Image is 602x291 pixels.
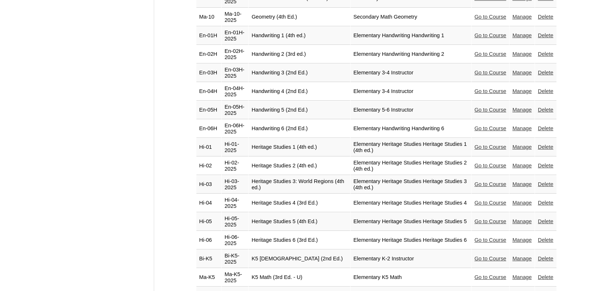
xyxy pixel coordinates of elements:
[512,107,532,113] a: Manage
[474,32,506,38] a: Go to Course
[249,138,350,156] td: Heritage Studies 1 (4th ed.)
[512,70,532,75] a: Manage
[222,27,248,45] td: En-01H-2025
[351,157,471,175] td: Elementary Heritage Studies Heritage Studies 2 (4th ed.)
[196,101,222,119] td: En-05H
[196,120,222,138] td: En-06H
[249,45,350,63] td: Handwriting 2 (3rd ed.)
[512,237,532,243] a: Manage
[351,120,471,138] td: Elementary Handwriting Handwriting 6
[222,250,248,268] td: Bi-K5-2025
[538,51,553,57] a: Delete
[222,138,248,156] td: Hi-01-2025
[222,120,248,138] td: En-06H-2025
[474,51,506,57] a: Go to Course
[512,51,532,57] a: Manage
[351,175,471,194] td: Elementary Heritage Studies Heritage Studies 3 (4th ed.)
[512,88,532,94] a: Manage
[512,218,532,224] a: Manage
[249,27,350,45] td: Handwriting 1 (4th ed.)
[249,250,350,268] td: K5 [DEMOGRAPHIC_DATA] (2nd Ed.)
[351,82,471,101] td: Elementary 3-4 Instructor
[222,175,248,194] td: Hi-03-2025
[249,213,350,231] td: Heritage Studies 5 (4th Ed.)
[474,237,506,243] a: Go to Course
[351,8,471,26] td: Secondary Math Geometry
[222,101,248,119] td: En-05H-2025
[196,45,222,63] td: En-02H
[512,144,532,150] a: Manage
[351,101,471,119] td: Elementary 5-6 Instructor
[249,8,350,26] td: Geometry (4th Ed.)
[538,200,553,206] a: Delete
[474,88,506,94] a: Go to Course
[196,138,222,156] td: Hi-01
[351,213,471,231] td: Elementary Heritage Studies Heritage Studies 5
[196,194,222,212] td: Hi-04
[538,181,553,187] a: Delete
[222,268,248,287] td: Ma-K5-2025
[351,250,471,268] td: Elementary K-2 Instructor
[351,27,471,45] td: Elementary Handwriting Handwriting 1
[512,32,532,38] a: Manage
[351,231,471,249] td: Elementary Heritage Studies Heritage Studies 6
[196,268,222,287] td: Ma-K5
[249,194,350,212] td: Heritage Studies 4 (3rd Ed.)
[538,70,553,75] a: Delete
[512,256,532,261] a: Manage
[538,163,553,168] a: Delete
[249,175,350,194] td: Heritage Studies 3: World Regions (4th ed.)
[196,27,222,45] td: En-01H
[474,70,506,75] a: Go to Course
[222,82,248,101] td: En-04H-2025
[222,213,248,231] td: Hi-05-2025
[474,256,506,261] a: Go to Course
[222,45,248,63] td: En-02H-2025
[474,144,506,150] a: Go to Course
[249,268,350,287] td: K5 Math (3rd Ed. - U)
[196,175,222,194] td: Hi-03
[249,231,350,249] td: Heritage Studies 6 (3rd Ed.)
[474,14,506,20] a: Go to Course
[222,64,248,82] td: En-03H-2025
[538,256,553,261] a: Delete
[196,250,222,268] td: Bi-K5
[222,157,248,175] td: Hi-02-2025
[512,274,532,280] a: Manage
[351,138,471,156] td: Elementary Heritage Studies Heritage Studies 1 (4th ed.)
[222,8,248,26] td: Ma-10-2025
[249,120,350,138] td: Handwriting 6 (2nd Ed.)
[512,163,532,168] a: Manage
[474,181,506,187] a: Go to Course
[474,163,506,168] a: Go to Course
[351,268,471,287] td: Elementary K5 Math
[196,157,222,175] td: Hi-02
[222,231,248,249] td: Hi-06-2025
[474,107,506,113] a: Go to Course
[538,144,553,150] a: Delete
[351,45,471,63] td: Elementary Handwriting Handwriting 2
[249,101,350,119] td: Handwriting 5 (2nd Ed.)
[538,32,553,38] a: Delete
[222,194,248,212] td: Hi-04-2025
[351,194,471,212] td: Elementary Heritage Studies Heritage Studies 4
[249,64,350,82] td: Handwriting 3 (2nd Ed.)
[512,200,532,206] a: Manage
[538,14,553,20] a: Delete
[512,181,532,187] a: Manage
[196,213,222,231] td: Hi-05
[512,14,532,20] a: Manage
[474,218,506,224] a: Go to Course
[249,157,350,175] td: Heritage Studies 2 (4th ed.)
[538,88,553,94] a: Delete
[474,125,506,131] a: Go to Course
[538,218,553,224] a: Delete
[538,125,553,131] a: Delete
[351,64,471,82] td: Elementary 3-4 Instructor
[249,82,350,101] td: Handwriting 4 (2nd Ed.)
[474,200,506,206] a: Go to Course
[538,237,553,243] a: Delete
[196,82,222,101] td: En-04H
[474,274,506,280] a: Go to Course
[196,64,222,82] td: En-03H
